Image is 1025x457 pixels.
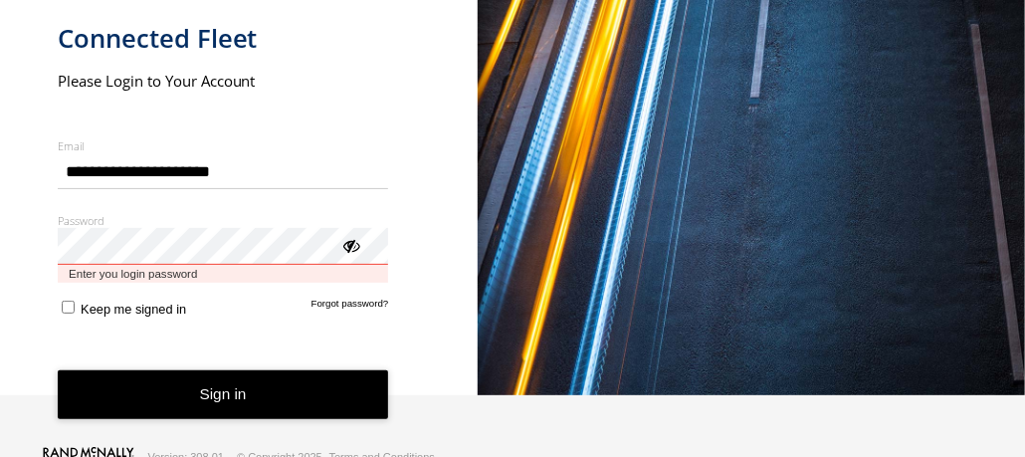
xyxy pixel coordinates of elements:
label: Password [58,213,389,228]
div: ViewPassword [340,235,360,255]
span: Enter you login password [58,265,389,284]
input: Keep me signed in [62,301,75,314]
h1: Connected Fleet [58,22,389,55]
button: Sign in [58,370,389,419]
label: Email [58,138,389,153]
h2: Please Login to Your Account [58,71,389,91]
span: Keep me signed in [81,302,186,317]
a: Forgot password? [311,298,389,317]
